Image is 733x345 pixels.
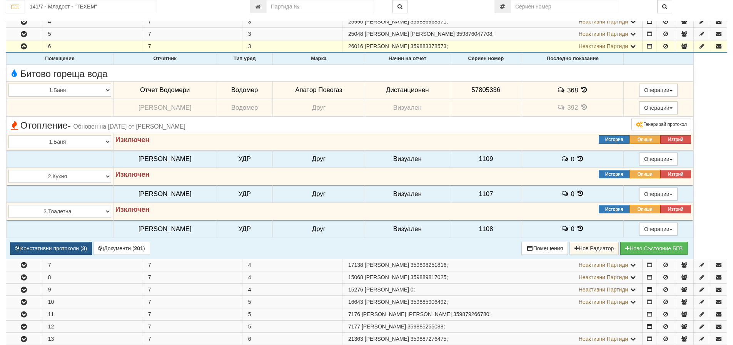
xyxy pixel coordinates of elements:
[365,53,450,65] th: Начин на отчет
[561,225,571,232] span: История на забележките
[599,170,629,178] button: История
[142,320,242,332] td: 7
[113,53,217,65] th: Отчетник
[579,299,628,305] span: Неактивни Партиди
[248,274,251,280] span: 4
[140,86,190,94] span: Отчет Водомери
[42,28,142,40] td: 5
[142,308,242,320] td: 7
[248,286,251,293] span: 4
[348,31,363,37] span: Партида №
[450,53,522,65] th: Сериен номер
[8,69,107,79] span: Битово гореща вода
[629,170,660,178] button: Опиши
[217,150,272,168] td: УДР
[571,190,574,198] span: 0
[348,336,363,342] span: Партида №
[522,53,623,65] th: Последно показание
[142,40,242,53] td: 7
[248,43,251,49] span: 3
[272,81,365,99] td: Апатор Повогаз
[42,16,142,28] td: 4
[342,283,642,295] td: ;
[365,262,409,268] span: [PERSON_NAME]
[342,28,642,40] td: ;
[411,299,446,305] span: 359885906492
[348,274,363,280] span: Партида №
[42,296,142,308] td: 10
[142,16,242,28] td: 7
[576,190,585,197] span: История на показанията
[362,311,452,317] span: [PERSON_NAME] [PERSON_NAME]
[115,136,150,144] strong: Изключен
[576,225,585,232] span: История на показанията
[365,43,409,49] span: [PERSON_NAME]
[7,53,114,65] th: Помещение
[248,323,251,330] span: 5
[620,242,688,255] button: Новo Състояние БГВ
[142,283,242,295] td: 7
[365,336,409,342] span: [PERSON_NAME]
[631,119,691,130] button: Генерирай протокол
[580,86,588,94] span: История на показанията
[348,311,360,317] span: Партида №
[342,271,642,283] td: ;
[217,53,272,65] th: Тип уред
[579,336,628,342] span: Неактивни Партиди
[42,320,142,332] td: 12
[471,86,500,94] span: 57805336
[365,81,450,99] td: Дистанционен
[579,286,628,293] span: Неактивни Партиди
[142,296,242,308] td: 7
[365,286,409,293] span: [PERSON_NAME]
[342,16,642,28] td: ;
[248,31,251,37] span: 3
[639,188,678,201] button: Операции
[362,323,406,330] span: [PERSON_NAME]
[248,262,251,268] span: 4
[342,296,642,308] td: ;
[579,43,628,49] span: Неактивни Партиди
[599,135,629,144] button: История
[411,274,446,280] span: 359889817025
[10,242,92,255] button: Констативни протоколи (3)
[342,40,642,53] td: ;
[557,104,567,111] span: История на забележките
[342,333,642,345] td: ;
[479,155,493,162] span: 1109
[134,245,143,251] b: 201
[348,43,363,49] span: Партида №
[365,18,409,25] span: [PERSON_NAME]
[456,31,492,37] span: 359876047708
[479,190,493,198] span: 1107
[411,18,446,25] span: 359886968371
[453,311,489,317] span: 359879266780
[217,220,272,238] td: УДР
[521,242,568,255] button: Помещения
[579,31,628,37] span: Неактивни Партиди
[660,205,691,213] button: Изтрий
[348,286,363,293] span: Партида №
[217,81,272,99] td: Водомер
[272,150,365,168] td: Друг
[139,155,192,162] span: [PERSON_NAME]
[248,336,251,342] span: 6
[629,135,660,144] button: Опиши
[139,225,192,233] span: [PERSON_NAME]
[599,205,629,213] button: История
[248,311,251,317] span: 5
[365,220,450,238] td: Визуален
[567,86,578,94] span: 368
[576,155,585,162] span: История на показанията
[42,259,142,271] td: 7
[348,299,363,305] span: Партида №
[639,84,678,97] button: Операции
[342,308,642,320] td: ;
[115,171,150,178] strong: Изключен
[557,86,567,94] span: История на забележките
[217,99,272,117] td: Водомер
[660,170,691,178] button: Изтрий
[342,259,642,271] td: ;
[82,245,85,251] b: 3
[561,190,571,197] span: История на забележките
